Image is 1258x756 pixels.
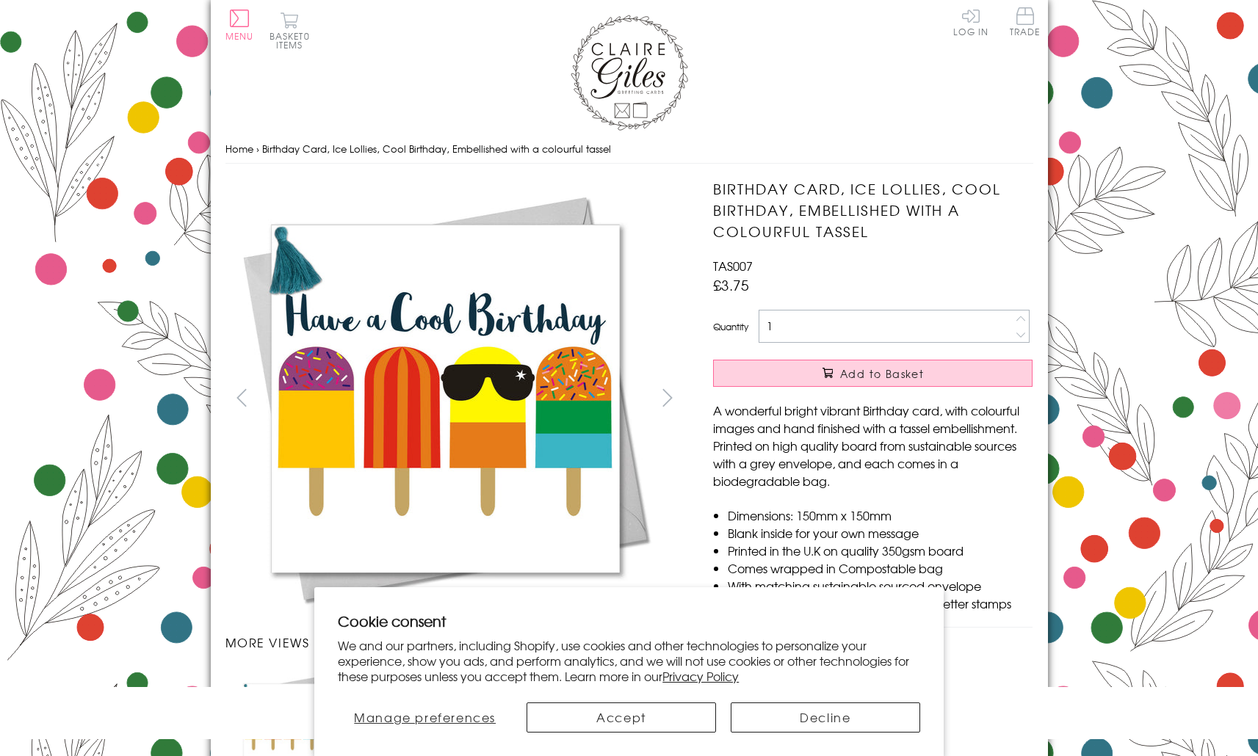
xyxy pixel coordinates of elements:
[713,360,1033,387] button: Add to Basket
[662,667,739,685] a: Privacy Policy
[728,577,1033,595] li: With matching sustainable sourced envelope
[225,10,254,40] button: Menu
[731,702,920,733] button: Decline
[276,29,310,51] span: 0 items
[713,275,749,295] span: £3.75
[225,134,1033,164] nav: breadcrumbs
[713,178,1033,241] h1: Birthday Card, Ice Lollies, Cool Birthday, Embellished with a colourful tassel
[571,15,688,131] img: Claire Giles Greetings Cards
[840,366,924,381] span: Add to Basket
[225,633,684,651] h3: More views
[354,708,496,726] span: Manage preferences
[225,381,259,414] button: prev
[713,257,753,275] span: TAS007
[225,29,254,43] span: Menu
[728,524,1033,542] li: Blank inside for your own message
[1010,7,1041,39] a: Trade
[338,611,920,631] h2: Cookie consent
[684,178,1124,619] img: Birthday Card, Ice Lollies, Cool Birthday, Embellished with a colourful tassel
[225,178,665,619] img: Birthday Card, Ice Lollies, Cool Birthday, Embellished with a colourful tassel
[713,401,1033,490] p: A wonderful bright vibrant Birthday card, with colourful images and hand finished with a tassel e...
[527,702,716,733] button: Accept
[338,702,512,733] button: Manage preferences
[728,506,1033,524] li: Dimensions: 150mm x 150mm
[256,142,259,156] span: ›
[728,542,1033,559] li: Printed in the U.K on quality 350gsm board
[270,12,310,49] button: Basket0 items
[651,381,684,414] button: next
[713,320,748,333] label: Quantity
[728,559,1033,577] li: Comes wrapped in Compostable bag
[953,7,988,36] a: Log In
[262,142,611,156] span: Birthday Card, Ice Lollies, Cool Birthday, Embellished with a colourful tassel
[225,142,253,156] a: Home
[338,638,920,683] p: We and our partners, including Shopify, use cookies and other technologies to personalize your ex...
[1010,7,1041,36] span: Trade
